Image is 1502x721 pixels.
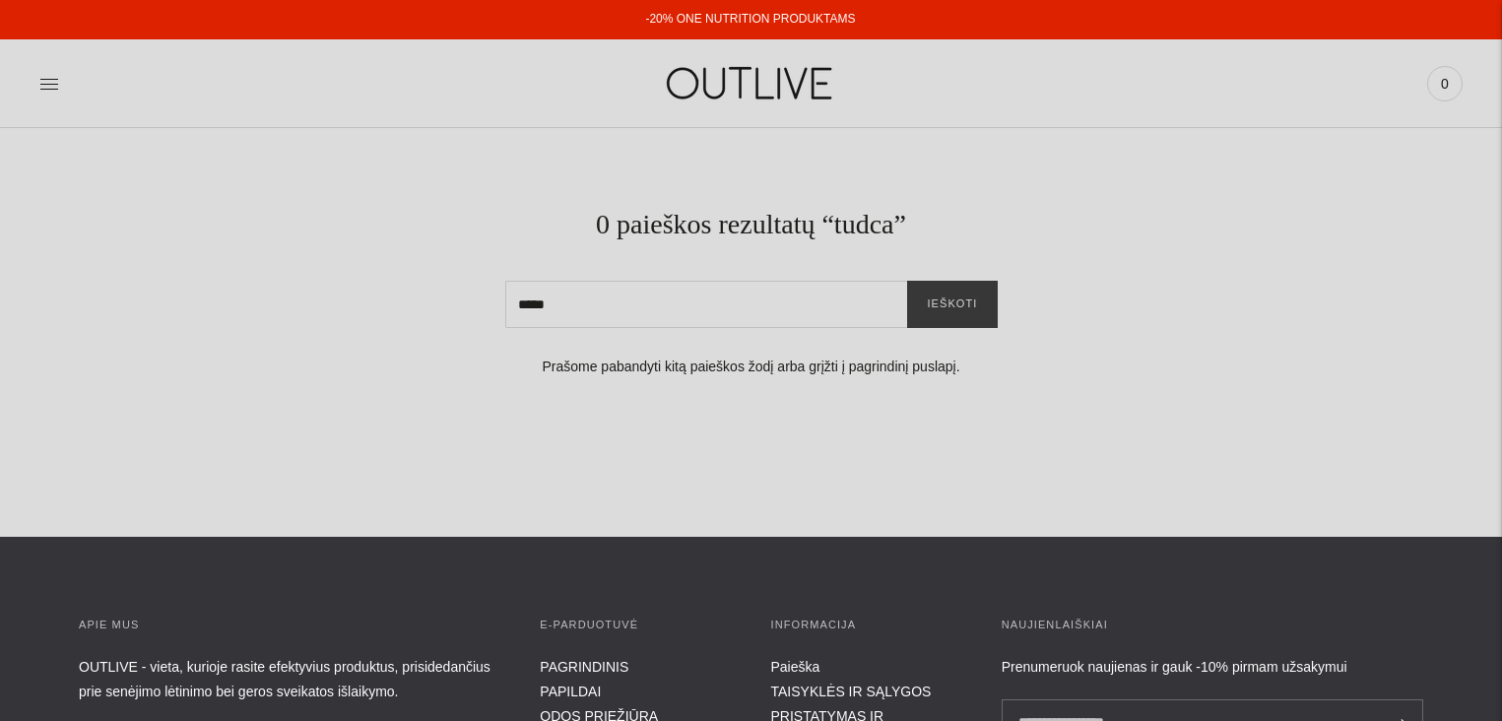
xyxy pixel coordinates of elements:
[1431,70,1459,98] span: 0
[907,281,997,328] button: Ieškoti
[645,12,855,26] a: -20% ONE NUTRITION PRODUKTAMS
[79,356,1423,379] p: Prašome pabandyti kitą paieškos žodį arba grįžti į pagrindinį puslapį.
[1002,655,1423,680] div: Prenumeruok naujienas ir gauk -10% pirmam užsakymui
[540,684,601,699] a: PAPILDAI
[79,616,500,635] h3: APIE MUS
[1002,616,1423,635] h3: Naujienlaiškiai
[1427,62,1463,105] a: 0
[79,655,500,704] p: OUTLIVE - vieta, kurioje rasite efektyvius produktus, prisidedančius prie senėjimo lėtinimo bei g...
[628,49,875,117] img: OUTLIVE
[540,616,731,635] h3: E-parduotuvė
[79,207,1423,241] h1: 0 paieškos rezultatų “tudca”
[771,659,820,675] a: Paieška
[540,659,628,675] a: PAGRINDINIS
[771,616,962,635] h3: INFORMACIJA
[771,684,932,699] a: TAISYKLĖS IR SĄLYGOS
